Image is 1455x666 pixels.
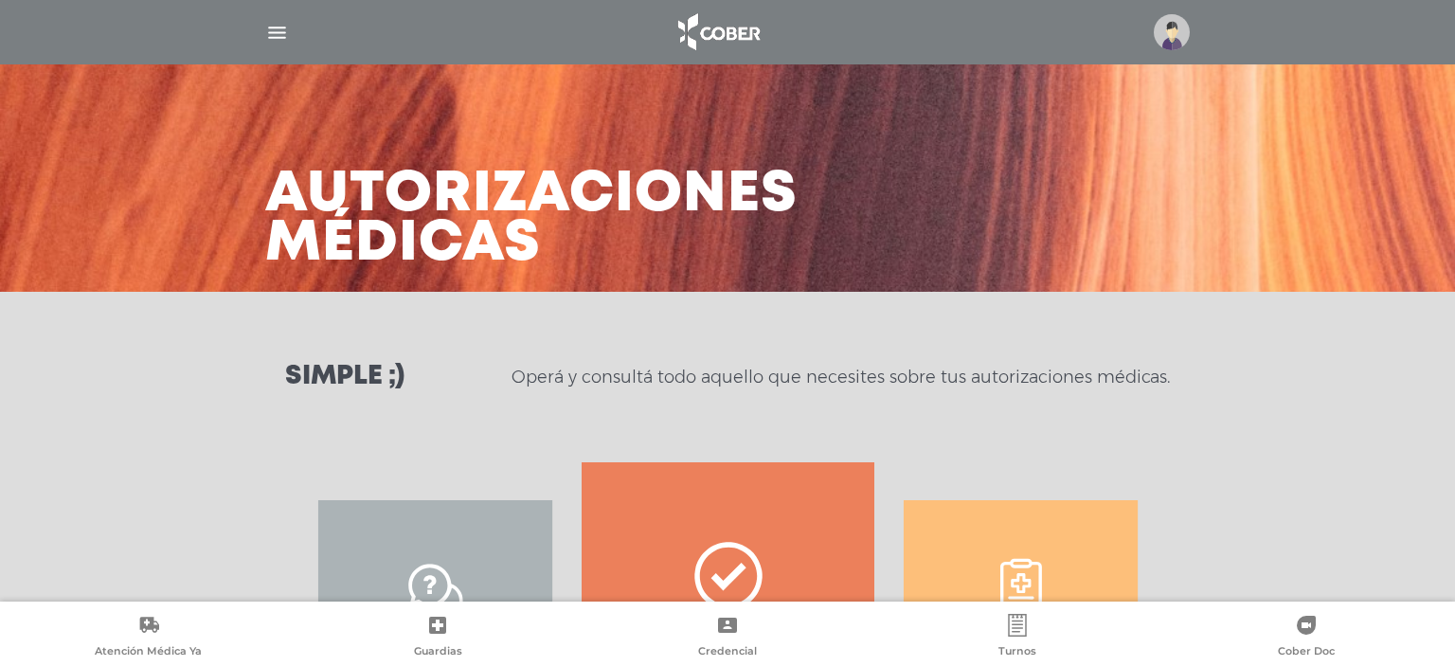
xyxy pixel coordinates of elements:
[1154,14,1190,50] img: profile-placeholder.svg
[285,364,404,390] h3: Simple ;)
[95,644,202,661] span: Atención Médica Ya
[265,171,798,269] h3: Autorizaciones médicas
[265,21,289,45] img: Cober_menu-lines-white.svg
[1161,614,1451,662] a: Cober Doc
[998,644,1036,661] span: Turnos
[294,614,584,662] a: Guardias
[1278,644,1335,661] span: Cober Doc
[668,9,767,55] img: logo_cober_home-white.png
[414,644,462,661] span: Guardias
[4,614,294,662] a: Atención Médica Ya
[872,614,1162,662] a: Turnos
[698,644,757,661] span: Credencial
[583,614,872,662] a: Credencial
[512,366,1170,388] p: Operá y consultá todo aquello que necesites sobre tus autorizaciones médicas.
